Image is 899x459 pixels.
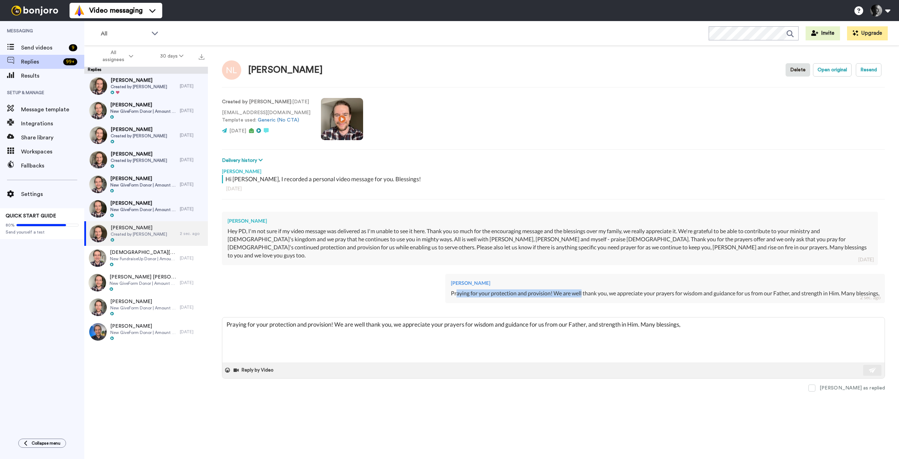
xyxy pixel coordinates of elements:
[199,54,204,60] img: export.svg
[89,249,106,267] img: 0ece1bf7-8ee8-41ff-8353-dfa7466ceb85-thumb.jpg
[21,190,84,198] span: Settings
[84,320,208,344] a: [PERSON_NAME]New GiveForm Donor | Amount of 52.21[DATE]
[233,365,276,375] button: Reply by Video
[89,6,143,15] span: Video messaging
[111,77,167,84] span: [PERSON_NAME]
[222,98,310,106] p: : [DATE]
[225,175,883,183] div: Hi [PERSON_NAME], I recorded a personal video message for you. Blessings!
[180,132,204,138] div: [DATE]
[21,105,84,114] span: Message template
[858,256,874,263] div: [DATE]
[110,305,176,311] span: New GiveForm Donor | Amount of 1000.0
[180,255,204,261] div: [DATE]
[32,440,60,446] span: Collapse menu
[101,29,148,38] span: All
[110,256,176,262] span: New FundraiseUp Donor | Amount of $228.50
[110,323,176,330] span: [PERSON_NAME]
[21,44,66,52] span: Send videos
[110,101,176,109] span: [PERSON_NAME]
[110,249,176,256] span: [DEMOGRAPHIC_DATA][PERSON_NAME]
[110,200,176,207] span: [PERSON_NAME]
[147,50,197,63] button: 30 days
[89,176,107,193] img: 28b0b9d8-55be-4791-9413-a44dfe8b9de4-thumb.jpg
[84,123,208,147] a: [PERSON_NAME]Created by [PERSON_NAME][DATE]
[21,133,84,142] span: Share library
[110,281,176,286] span: New GiveForm Donor | Amount of 104.1
[111,151,167,158] span: [PERSON_NAME]
[110,175,176,182] span: [PERSON_NAME]
[63,58,77,65] div: 99 +
[180,329,204,335] div: [DATE]
[226,185,881,192] div: [DATE]
[69,44,77,51] div: 9
[89,323,107,341] img: 29033359-5832-4784-b4fd-2ae0cf67bb41-thumb.jpg
[6,229,79,235] span: Send yourself a test
[869,367,877,373] img: send-white.svg
[110,109,176,114] span: New GiveForm Donor | Amount of 25.0
[820,385,885,392] div: [PERSON_NAME] as replied
[180,108,204,113] div: [DATE]
[84,67,208,74] div: Replies
[180,182,204,187] div: [DATE]
[89,102,107,119] img: 0f9d599d-81f2-48f0-8553-3fdbc196fff1-thumb.jpg
[111,84,167,90] span: Created by [PERSON_NAME]
[222,60,241,80] img: Image of Herman Loedolff
[180,231,204,236] div: 2 sec. ago
[110,298,176,305] span: [PERSON_NAME]
[88,274,106,291] img: 4ae07519-eedc-4e4d-b8b4-ea19462b5881-thumb.jpg
[84,197,208,221] a: [PERSON_NAME]New GiveForm Donor | Amount of 180.0[DATE]
[21,162,84,170] span: Fallbacks
[180,83,204,89] div: [DATE]
[813,63,852,77] button: Open original
[228,227,872,259] div: Hey PD, I'm not sure if my video message was delivered as I'm unable to see it here. Thank you so...
[180,280,204,286] div: [DATE]
[180,206,204,212] div: [DATE]
[90,77,107,95] img: 1ce6bfb0-32db-40a1-8d13-0699eaad1122-thumb.jpg
[110,330,176,335] span: New GiveForm Donor | Amount of 52.21
[6,214,56,218] span: QUICK START GUIDE
[229,129,246,133] span: [DATE]
[21,58,60,66] span: Replies
[21,147,84,156] span: Workspaces
[84,246,208,270] a: [DEMOGRAPHIC_DATA][PERSON_NAME]New FundraiseUp Donor | Amount of $228.50[DATE]
[110,182,176,188] span: New GiveForm Donor | Amount of 20.0
[89,299,107,316] img: ebec300d-6312-4e4a-a3ad-2989084c7fa2-thumb.jpg
[84,270,208,295] a: [PERSON_NAME] [PERSON_NAME] and [PERSON_NAME]New GiveForm Donor | Amount of 104.1[DATE]
[222,164,885,175] div: [PERSON_NAME]
[180,304,204,310] div: [DATE]
[21,72,84,80] span: Results
[222,109,310,124] p: [EMAIL_ADDRESS][DOMAIN_NAME] Template used:
[786,63,810,77] button: Delete
[90,225,107,242] img: 3454485c-8807-4f44-a547-225b04642ad4-thumb.jpg
[111,126,167,133] span: [PERSON_NAME]
[222,157,265,164] button: Delivery history
[6,222,15,228] span: 80%
[84,98,208,123] a: [PERSON_NAME]New GiveForm Donor | Amount of 25.0[DATE]
[21,119,84,128] span: Integrations
[74,5,85,16] img: vm-color.svg
[90,126,107,144] img: e73de2b6-d261-4f5d-a5f6-21175cee77fc-thumb.jpg
[18,439,66,448] button: Collapse menu
[99,49,127,63] span: All assignees
[111,133,167,139] span: Created by [PERSON_NAME]
[84,295,208,320] a: [PERSON_NAME]New GiveForm Donor | Amount of 1000.0[DATE]
[84,221,208,246] a: [PERSON_NAME]Created by [PERSON_NAME]2 sec. ago
[8,6,61,15] img: bj-logo-header-white.svg
[84,172,208,197] a: [PERSON_NAME]New GiveForm Donor | Amount of 20.0[DATE]
[806,26,840,40] button: Invite
[847,26,888,40] button: Upgrade
[90,151,107,169] img: 0707cd90-72a6-42d7-bfcc-d4eb78310166-thumb.jpg
[248,65,323,75] div: [PERSON_NAME]
[451,289,879,297] div: Praying for your protection and provision! We are well thank you, we appreciate your prayers for ...
[451,280,879,287] div: [PERSON_NAME]
[111,224,167,231] span: [PERSON_NAME]
[111,231,167,237] span: Created by [PERSON_NAME]
[110,274,176,281] span: [PERSON_NAME] [PERSON_NAME] and [PERSON_NAME]
[228,217,872,224] div: [PERSON_NAME]
[84,74,208,98] a: [PERSON_NAME]Created by [PERSON_NAME][DATE]
[258,118,299,123] a: Generic (No CTA)
[860,294,881,301] div: 2 sec. ago
[197,51,206,61] button: Export all results that match these filters now.
[89,200,107,218] img: 0d65f4a7-8d8c-4c7c-b7ab-1c5a3440919c-thumb.jpg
